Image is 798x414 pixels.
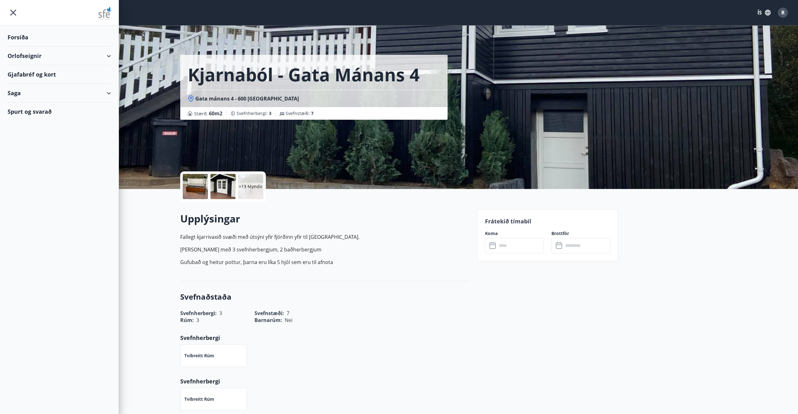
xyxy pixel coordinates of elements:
[180,334,470,342] p: Svefnherbergi
[775,5,790,20] button: R
[180,258,470,266] p: Gufubað og heitur pottur, þarna eru líka 5 hjól sem eru til afnota
[180,317,194,324] span: Rúm :
[8,84,111,102] div: Saga
[98,7,111,20] img: union_logo
[8,7,19,18] button: menu
[311,110,314,116] span: 7
[180,233,470,241] p: Fallegt kjarrivaxið svæði með útsýni yfir fjörðinn yfir til [GEOGRAPHIC_DATA].
[195,95,299,102] span: Gata mánans 4 - 600 [GEOGRAPHIC_DATA]
[188,62,420,86] h1: Kjarnaból - Gata mánans 4
[8,65,111,84] div: Gjafabréf og kort
[196,317,199,324] span: 3
[754,7,774,18] button: ÍS
[184,396,214,402] p: Tvíbreitt rúm
[781,9,785,16] span: R
[194,110,222,117] span: Stærð :
[180,291,470,302] h3: Svefnaðstaða
[485,230,544,237] label: Koma
[180,212,470,226] h2: Upplýsingar
[184,353,214,359] p: Tvíbreitt rúm
[8,28,111,47] div: Forsíða
[269,110,271,116] span: 3
[237,110,271,117] span: Svefnherbergi :
[254,317,282,324] span: Barnarúm :
[209,110,222,117] span: 60 m2
[239,183,263,190] p: +13 Myndir
[285,317,293,324] span: Nei
[8,102,111,121] div: Spurt og svarað
[286,110,314,117] span: Svefnstæði :
[551,230,610,237] label: Brottför
[180,377,470,385] p: Svefnherbergi
[485,217,610,225] p: Frátekið tímabil
[8,47,111,65] div: Orlofseignir
[180,246,470,253] p: [PERSON_NAME] með 3 svefnherbergjum, 2 baðherbergjum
